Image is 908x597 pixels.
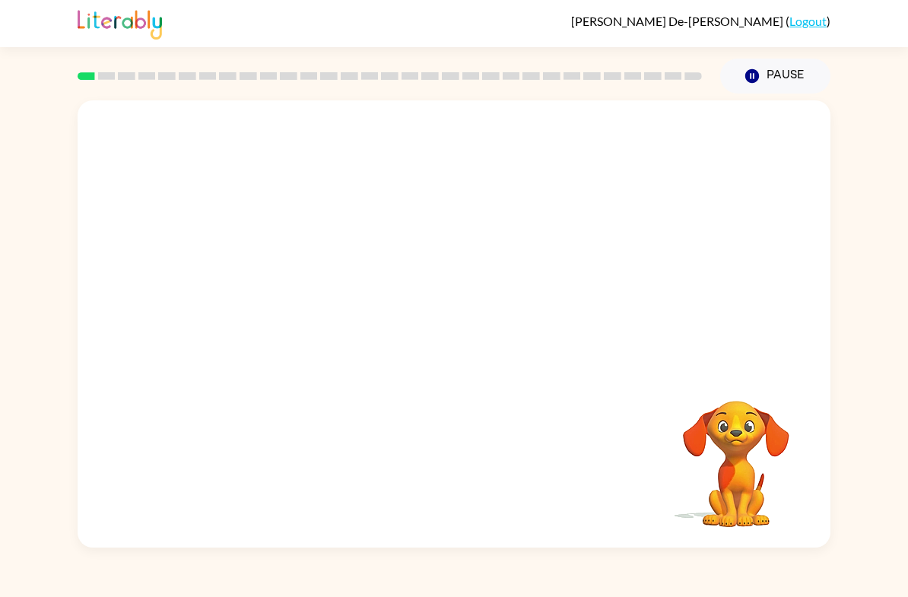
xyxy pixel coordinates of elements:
video: Your browser must support playing .mp4 files to use Literably. Please try using another browser. [660,377,812,529]
img: Literably [78,6,162,40]
button: Pause [720,59,830,94]
div: ( ) [571,14,830,28]
a: Logout [789,14,827,28]
span: [PERSON_NAME] De-[PERSON_NAME] [571,14,786,28]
